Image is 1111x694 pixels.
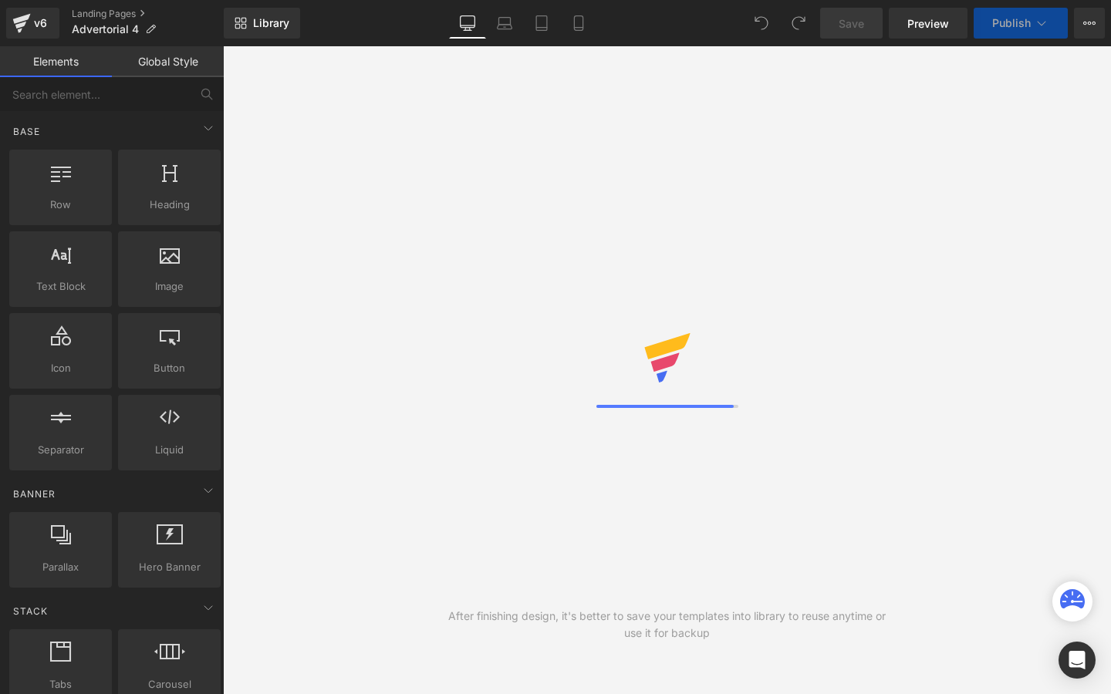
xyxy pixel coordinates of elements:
[253,16,289,30] span: Library
[72,8,224,20] a: Landing Pages
[486,8,523,39] a: Laptop
[123,197,216,213] span: Heading
[449,8,486,39] a: Desktop
[783,8,814,39] button: Redo
[123,278,216,295] span: Image
[445,608,890,642] div: After finishing design, it's better to save your templates into library to reuse anytime or use i...
[889,8,967,39] a: Preview
[123,360,216,376] span: Button
[523,8,560,39] a: Tablet
[123,442,216,458] span: Liquid
[12,124,42,139] span: Base
[224,8,300,39] a: New Library
[1074,8,1105,39] button: More
[992,17,1031,29] span: Publish
[560,8,597,39] a: Mobile
[974,8,1068,39] button: Publish
[14,442,107,458] span: Separator
[14,360,107,376] span: Icon
[72,23,139,35] span: Advertorial 4
[12,604,49,618] span: Stack
[746,8,777,39] button: Undo
[14,278,107,295] span: Text Block
[14,559,107,575] span: Parallax
[1059,642,1096,679] div: Open Intercom Messenger
[14,197,107,213] span: Row
[907,15,949,32] span: Preview
[12,487,57,501] span: Banner
[112,46,224,77] a: Global Style
[14,676,107,692] span: Tabs
[123,559,216,575] span: Hero Banner
[6,8,59,39] a: v6
[31,13,50,33] div: v6
[839,15,864,32] span: Save
[123,676,216,692] span: Carousel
